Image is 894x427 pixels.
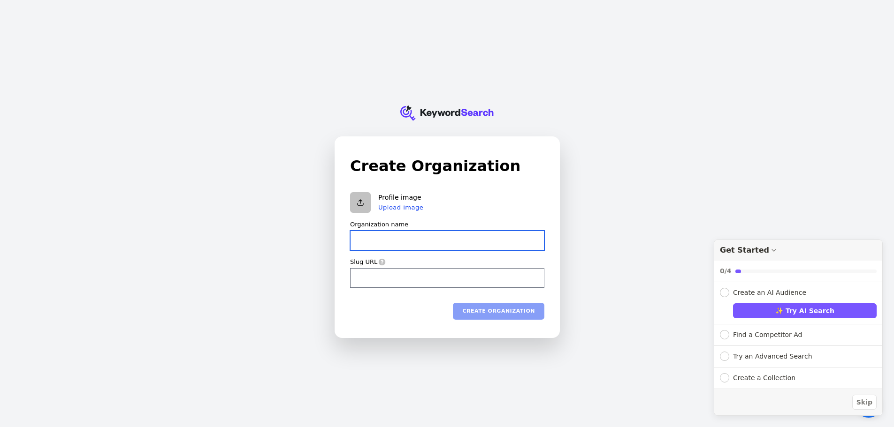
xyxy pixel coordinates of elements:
button: Expand Checklist [714,324,882,345]
button: ✨ Try AI Search [733,303,877,318]
div: 0/4 [720,266,732,276]
div: Drag to move checklist [714,240,882,261]
span: Skip [856,397,872,407]
p: Profile image [378,194,423,202]
button: Upload image [378,203,423,211]
h1: Create Organization [350,155,544,177]
div: Find a Competitor Ad [733,330,802,340]
div: Try an Advanced Search [733,352,812,361]
button: Collapse Checklist [714,240,882,282]
button: Expand Checklist [714,367,882,389]
button: Upload organization logo [350,192,371,213]
div: Create an AI Audience [733,288,806,298]
button: Skip [852,395,877,410]
button: Expand Checklist [714,346,882,367]
div: Create a Collection [733,373,795,383]
span: A slug is a human-readable ID that must be unique. It’s often used in URLs. [377,258,386,265]
div: Get Started [714,240,883,416]
label: Organization name [350,220,408,229]
div: Get Started [720,246,769,255]
label: Slug URL [350,258,377,266]
span: ✨ Try AI Search [775,306,834,316]
button: Collapse Checklist [714,282,882,298]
